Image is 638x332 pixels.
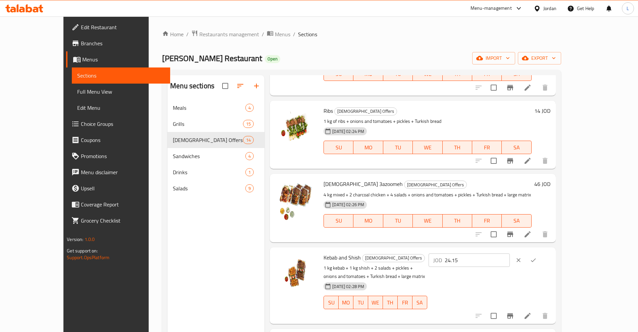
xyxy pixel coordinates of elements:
[245,168,254,176] div: items
[324,264,427,281] p: 1 kg kebab + 1 kg shish + 2 salads + pickles + onions and tomatoes + Turkish bread + large matrix
[400,298,410,307] span: FR
[524,312,532,320] a: Edit menu item
[404,181,467,189] div: Jezawi Offers
[526,253,541,268] button: ok
[415,143,440,152] span: WE
[246,185,253,192] span: 9
[472,52,515,64] button: import
[398,296,412,309] button: FR
[173,136,243,144] div: Jezawi Offers
[327,298,336,307] span: SU
[502,214,531,228] button: SA
[443,214,472,228] button: TH
[72,67,170,84] a: Sections
[386,143,410,152] span: TU
[167,164,264,180] div: Drinks1
[504,69,529,79] span: SA
[478,54,510,62] span: import
[534,179,550,189] h6: 46 JOD
[81,217,164,225] span: Grocery Checklist
[413,141,442,154] button: WE
[415,216,440,226] span: WE
[502,80,518,96] button: Branch-specific-item
[243,120,254,128] div: items
[162,51,262,66] span: [PERSON_NAME] Restaurant
[386,69,410,79] span: TU
[504,216,529,226] span: SA
[471,4,512,12] div: Menu-management
[246,169,253,176] span: 1
[265,55,280,63] div: Open
[356,143,380,152] span: MO
[66,164,170,180] a: Menu disclaimer
[324,214,353,228] button: SU
[67,246,98,255] span: Get support on:
[412,296,427,309] button: SA
[275,106,318,149] img: Ribs
[173,136,243,144] span: [DEMOGRAPHIC_DATA] Offers
[66,116,170,132] a: Choice Groups
[502,153,518,169] button: Branch-specific-item
[77,104,164,112] span: Edit Menu
[243,137,253,143] span: 14
[66,35,170,51] a: Branches
[66,196,170,212] a: Coverage Report
[404,181,467,189] span: [DEMOGRAPHIC_DATA] Offers
[324,252,361,263] span: Kebab and Shish
[371,298,380,307] span: WE
[356,298,365,307] span: TU
[246,153,253,159] span: 4
[66,148,170,164] a: Promotions
[353,141,383,154] button: MO
[362,254,425,262] div: Jezawi Offers
[72,100,170,116] a: Edit Menu
[173,168,245,176] span: Drinks
[524,84,532,92] a: Edit menu item
[443,141,472,154] button: TH
[81,168,164,176] span: Menu disclaimer
[324,117,531,126] p: 1 kg of ribs + onions and tomatoes + pickles + Turkish bread
[173,120,243,128] span: Grills
[243,121,253,127] span: 15
[537,226,553,242] button: delete
[627,5,629,12] span: L
[262,30,264,38] li: /
[383,296,398,309] button: TH
[327,69,351,79] span: SU
[265,56,280,62] span: Open
[191,30,259,39] a: Restaurants management
[173,104,245,112] div: Meals
[353,296,368,309] button: TU
[362,254,425,262] span: [DEMOGRAPHIC_DATA] Offers
[537,153,553,169] button: delete
[383,214,413,228] button: TU
[537,308,553,324] button: delete
[475,216,499,226] span: FR
[167,180,264,196] div: Salads9
[293,30,295,38] li: /
[66,212,170,229] a: Grocery Checklist
[218,79,232,93] span: Select all sections
[167,116,264,132] div: Grills15
[66,180,170,196] a: Upsell
[77,72,164,80] span: Sections
[245,104,254,112] div: items
[386,216,410,226] span: TU
[243,136,254,144] div: items
[518,52,561,64] button: export
[537,80,553,96] button: delete
[353,214,383,228] button: MO
[173,184,245,192] span: Salads
[245,152,254,160] div: items
[504,143,529,152] span: SA
[167,148,264,164] div: Sandwiches4
[339,296,353,309] button: MO
[445,69,470,79] span: TH
[327,216,351,226] span: SU
[77,88,164,96] span: Full Menu View
[330,201,367,208] span: [DATE] 02:26 PM
[341,298,351,307] span: MO
[324,296,339,309] button: SU
[173,152,245,160] span: Sandwiches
